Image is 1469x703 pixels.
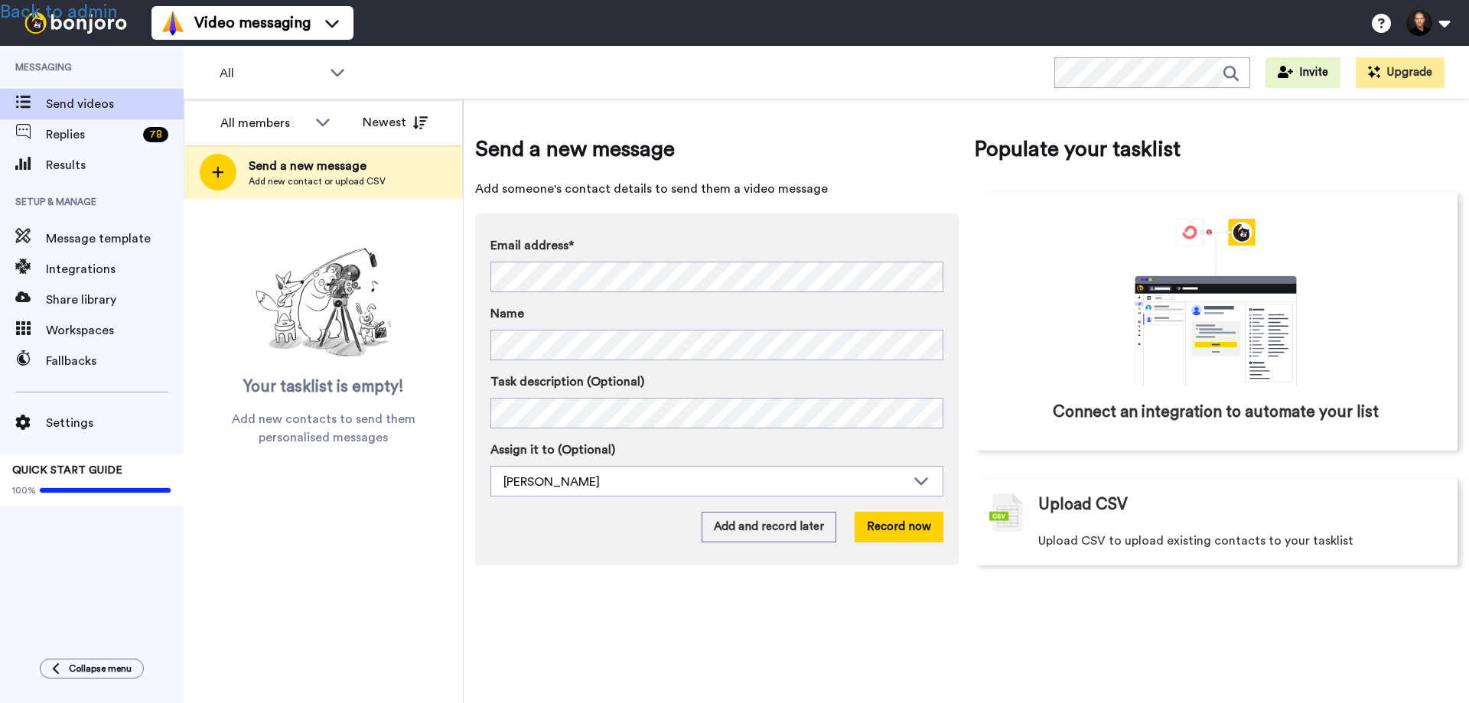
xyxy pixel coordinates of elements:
[475,134,959,164] span: Send a new message
[12,484,36,496] span: 100%
[490,373,943,391] label: Task description (Optional)
[490,236,943,255] label: Email address*
[249,157,386,175] span: Send a new message
[1101,219,1331,386] div: animation
[46,321,184,340] span: Workspaces
[69,662,132,675] span: Collapse menu
[46,125,137,144] span: Replies
[46,291,184,309] span: Share library
[46,414,184,432] span: Settings
[490,441,943,459] label: Assign it to (Optional)
[220,64,322,83] span: All
[46,352,184,370] span: Fallbacks
[503,473,906,491] div: [PERSON_NAME]
[46,260,184,278] span: Integrations
[220,114,308,132] div: All members
[46,95,184,113] span: Send videos
[46,229,184,248] span: Message template
[490,304,524,323] span: Name
[351,107,439,138] button: Newest
[1038,493,1128,516] span: Upload CSV
[1356,57,1445,88] button: Upgrade
[974,134,1458,164] span: Populate your tasklist
[702,512,836,542] button: Add and record later
[194,12,311,34] span: Video messaging
[143,127,168,142] div: 78
[40,659,144,679] button: Collapse menu
[249,175,386,187] span: Add new contact or upload CSV
[989,493,1023,532] img: csv-grey.png
[855,512,943,542] button: Record now
[247,242,400,364] img: ready-set-action.png
[207,410,440,447] span: Add new contacts to send them personalised messages
[1053,401,1379,424] span: Connect an integration to automate your list
[161,11,185,35] img: vm-color.svg
[12,465,122,476] span: QUICK START GUIDE
[1038,532,1353,550] span: Upload CSV to upload existing contacts to your tasklist
[46,156,184,174] span: Results
[475,180,959,198] span: Add someone's contact details to send them a video message
[1265,57,1340,88] button: Invite
[243,376,404,399] span: Your tasklist is empty!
